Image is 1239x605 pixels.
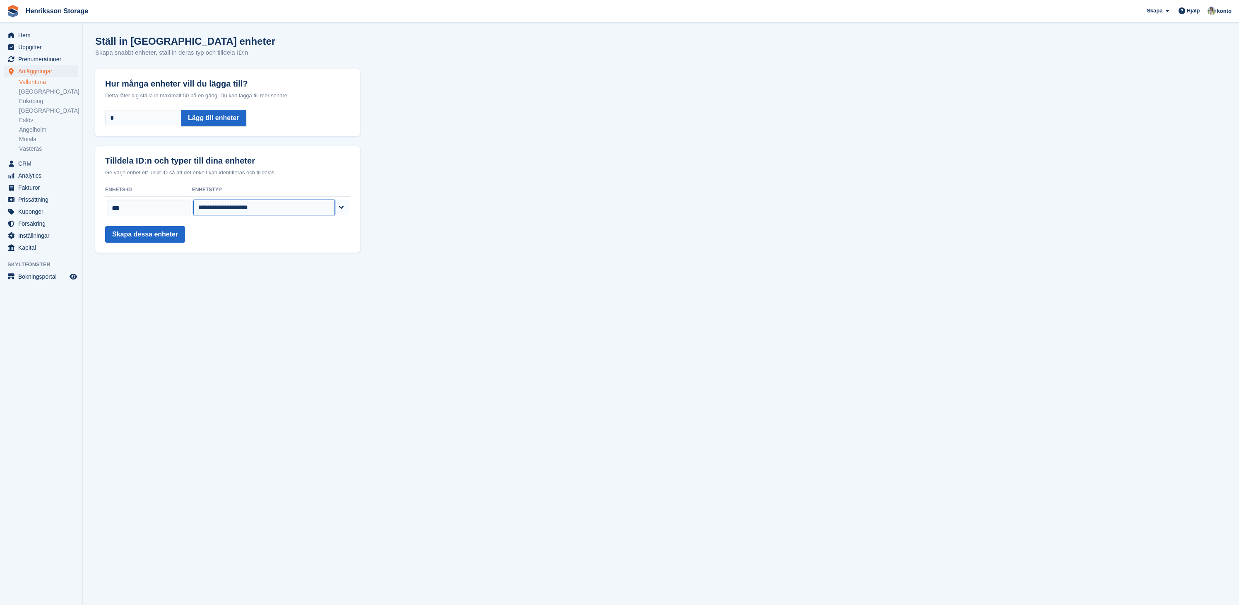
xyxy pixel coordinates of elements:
[18,182,68,193] span: Fakturor
[1147,7,1162,15] span: Skapa
[4,194,78,205] a: menu
[19,116,78,124] a: Eslöv
[18,170,68,181] span: Analytics
[18,53,68,65] span: Prenumerationer
[7,260,82,269] span: Skyltfönster
[4,65,78,77] a: menu
[95,48,275,58] p: Skapa snabbt enheter, ställ in deras typ och tilldela ID:n
[18,29,68,41] span: Hem
[18,218,68,229] span: Försäkring
[4,41,78,53] a: menu
[18,158,68,169] span: CRM
[4,170,78,181] a: menu
[18,194,68,205] span: Prissättning
[7,5,19,17] img: stora-icon-8386f47178a22dfd0bd8f6a31ec36ba5ce8667c1dd55bd0f319d3a0aa187defe.svg
[18,206,68,217] span: Kuponger
[18,271,68,282] span: Bokningsportal
[19,97,78,105] a: Enköping
[19,107,78,115] a: [GEOGRAPHIC_DATA]
[181,110,246,126] button: Lägg till enheter
[4,218,78,229] a: menu
[1208,7,1216,15] img: Daniel Axberg
[105,156,255,166] strong: Tilldela ID:n och typer till dina enheter
[105,169,350,177] p: Ge varje enhet ett unikt ID så att det enkelt kan identifieras och tilldelas.
[1187,7,1200,15] span: Hjälp
[4,29,78,41] a: menu
[4,158,78,169] a: menu
[18,41,68,53] span: Uppgifter
[1217,7,1232,15] span: konto
[105,69,350,89] label: Hur många enheter vill du lägga till?
[19,135,78,143] a: Motala
[192,183,350,197] th: Enhetstyp
[18,65,68,77] span: Anläggningar
[19,145,78,153] a: Västerås
[4,53,78,65] a: menu
[4,182,78,193] a: menu
[4,206,78,217] a: menu
[105,92,350,100] p: Detta låter dig ställa in maximalt 50 på en gång. Du kan lägga till mer senare.
[18,230,68,241] span: Inställningar
[95,36,275,47] h1: Ställ in [GEOGRAPHIC_DATA] enheter
[4,242,78,253] a: menu
[19,126,78,134] a: Ängelholm
[4,271,78,282] a: meny
[18,242,68,253] span: Kapital
[22,4,91,18] a: Henriksson Storage
[19,88,78,96] a: [GEOGRAPHIC_DATA]
[105,226,185,243] button: Skapa dessa enheter
[105,183,192,197] th: Enhets-ID
[4,230,78,241] a: menu
[68,272,78,282] a: Förhandsgranska butik
[19,78,78,86] a: Vallentuna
